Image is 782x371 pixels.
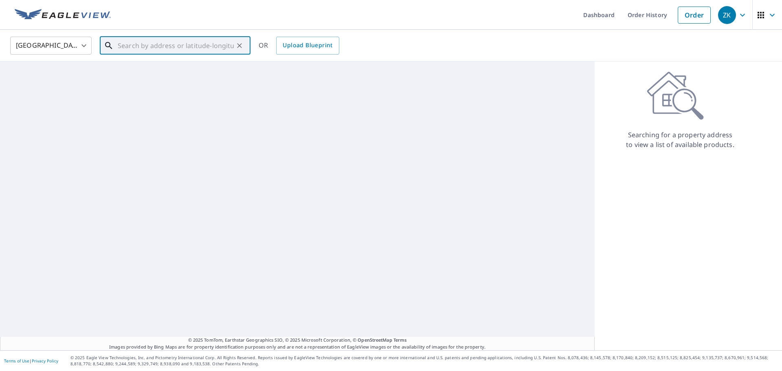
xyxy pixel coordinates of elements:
[276,37,339,55] a: Upload Blueprint
[4,358,58,363] p: |
[10,34,92,57] div: [GEOGRAPHIC_DATA]
[70,355,778,367] p: © 2025 Eagle View Technologies, Inc. and Pictometry International Corp. All Rights Reserved. Repo...
[32,358,58,364] a: Privacy Policy
[4,358,29,364] a: Terms of Use
[626,130,735,149] p: Searching for a property address to view a list of available products.
[118,34,234,57] input: Search by address or latitude-longitude
[393,337,407,343] a: Terms
[358,337,392,343] a: OpenStreetMap
[15,9,111,21] img: EV Logo
[234,40,245,51] button: Clear
[283,40,332,50] span: Upload Blueprint
[718,6,736,24] div: ZK
[678,7,711,24] a: Order
[259,37,339,55] div: OR
[188,337,407,344] span: © 2025 TomTom, Earthstar Geographics SIO, © 2025 Microsoft Corporation, ©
